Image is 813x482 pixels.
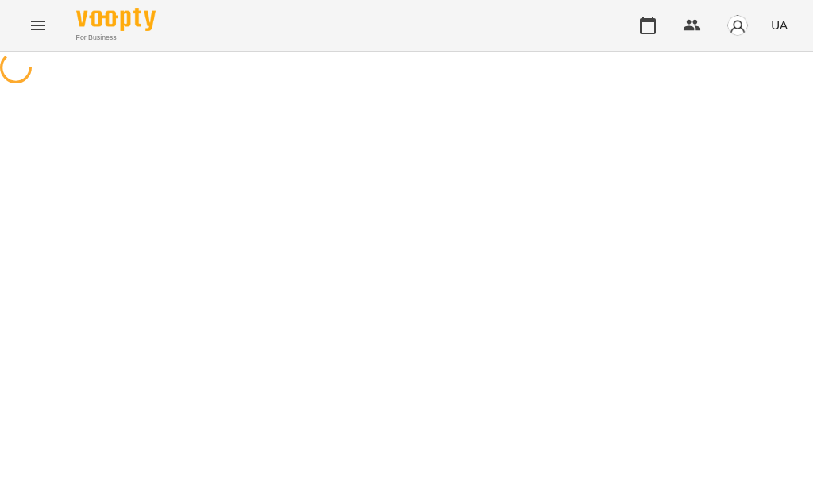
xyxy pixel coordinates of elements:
[765,10,794,40] button: UA
[76,33,156,43] span: For Business
[19,6,57,44] button: Menu
[726,14,749,37] img: avatar_s.png
[76,8,156,31] img: Voopty Logo
[771,17,788,33] span: UA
